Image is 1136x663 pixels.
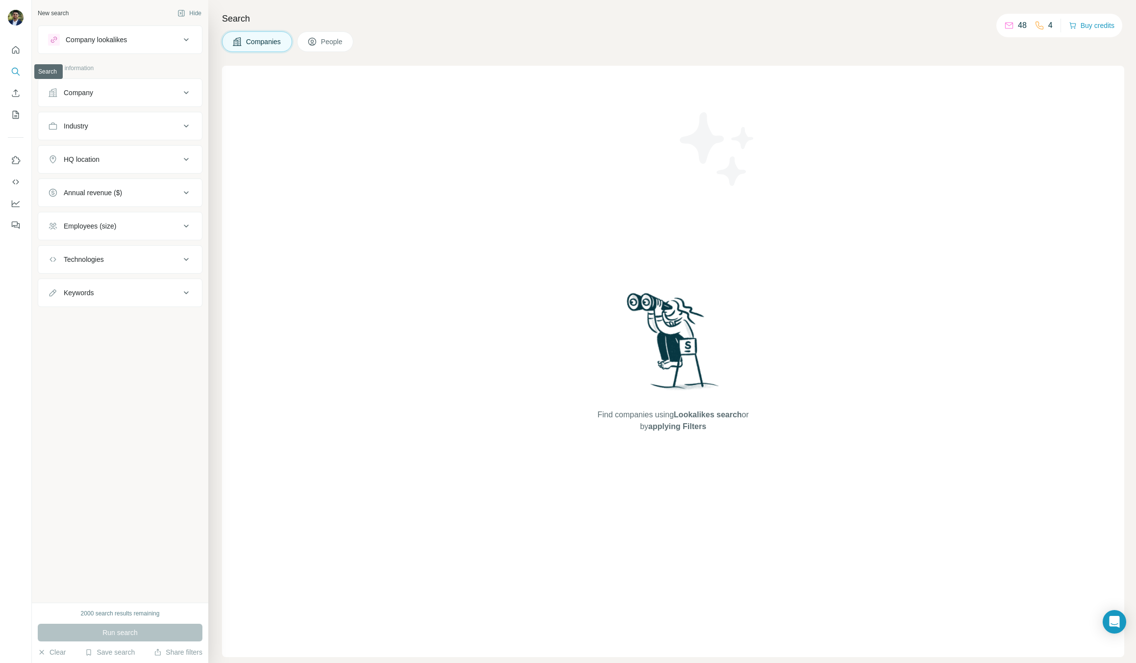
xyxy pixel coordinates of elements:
[38,64,202,73] p: Company information
[673,105,762,193] img: Surfe Illustration - Stars
[222,12,1124,25] h4: Search
[171,6,208,21] button: Hide
[38,148,202,171] button: HQ location
[622,290,724,400] img: Surfe Illustration - Woman searching with binoculars
[38,81,202,104] button: Company
[64,154,99,164] div: HQ location
[674,410,742,419] span: Lookalikes search
[38,181,202,204] button: Annual revenue ($)
[8,41,24,59] button: Quick start
[81,609,160,618] div: 2000 search results remaining
[64,255,104,264] div: Technologies
[64,288,94,298] div: Keywords
[38,281,202,305] button: Keywords
[8,195,24,212] button: Dashboard
[38,647,66,657] button: Clear
[38,28,202,51] button: Company lookalikes
[8,106,24,124] button: My lists
[8,84,24,102] button: Enrich CSV
[1018,20,1027,31] p: 48
[648,422,706,431] span: applying Filters
[64,88,93,98] div: Company
[1069,19,1114,32] button: Buy credits
[8,152,24,169] button: Use Surfe on LinkedIn
[1048,20,1053,31] p: 4
[85,647,135,657] button: Save search
[38,248,202,271] button: Technologies
[8,216,24,234] button: Feedback
[154,647,202,657] button: Share filters
[64,221,116,231] div: Employees (size)
[321,37,344,47] span: People
[38,214,202,238] button: Employees (size)
[64,121,88,131] div: Industry
[594,409,751,433] span: Find companies using or by
[38,114,202,138] button: Industry
[8,63,24,80] button: Search
[8,173,24,191] button: Use Surfe API
[246,37,282,47] span: Companies
[38,9,69,18] div: New search
[66,35,127,45] div: Company lookalikes
[1103,610,1126,634] div: Open Intercom Messenger
[64,188,122,198] div: Annual revenue ($)
[8,10,24,25] img: Avatar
